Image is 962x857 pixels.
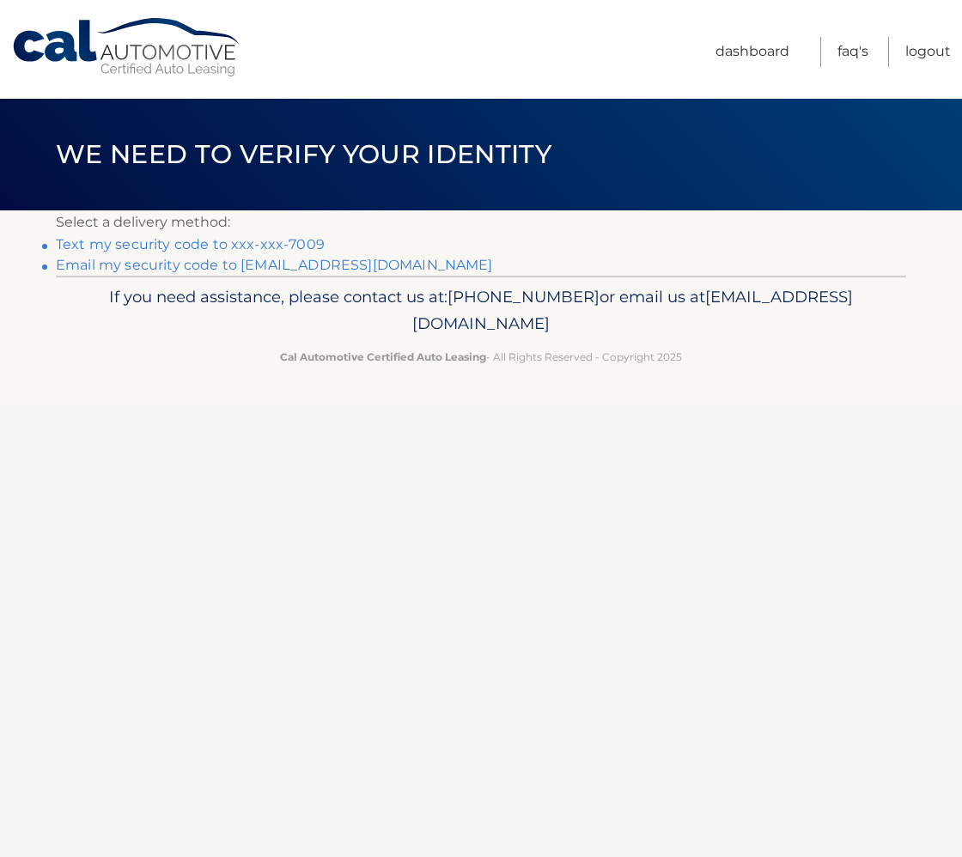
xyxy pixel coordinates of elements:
a: Logout [905,37,951,67]
a: FAQ's [837,37,868,67]
p: If you need assistance, please contact us at: or email us at [67,283,895,338]
a: Email my security code to [EMAIL_ADDRESS][DOMAIN_NAME] [56,257,493,273]
span: We need to verify your identity [56,138,551,170]
span: [PHONE_NUMBER] [448,287,600,307]
p: Select a delivery method: [56,210,906,234]
strong: Cal Automotive Certified Auto Leasing [280,350,486,363]
p: - All Rights Reserved - Copyright 2025 [67,348,895,366]
a: Text my security code to xxx-xxx-7009 [56,236,325,252]
a: Dashboard [715,37,789,67]
a: Cal Automotive [11,17,243,78]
